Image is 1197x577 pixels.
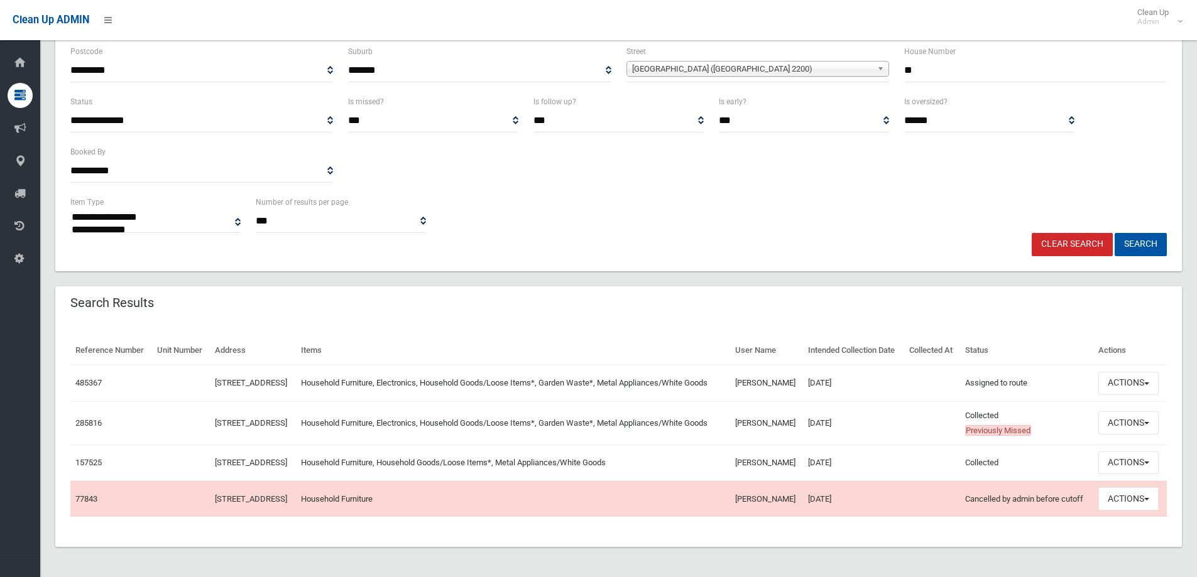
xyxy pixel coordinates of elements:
[730,365,804,401] td: [PERSON_NAME]
[296,337,730,365] th: Items
[256,195,348,209] label: Number of results per page
[348,45,373,58] label: Suburb
[70,95,92,109] label: Status
[348,95,384,109] label: Is missed?
[75,418,102,428] a: 285816
[13,14,89,26] span: Clean Up ADMIN
[803,445,904,481] td: [DATE]
[75,378,102,387] a: 485367
[1115,233,1167,256] button: Search
[904,45,956,58] label: House Number
[210,337,296,365] th: Address
[730,445,804,481] td: [PERSON_NAME]
[70,45,102,58] label: Postcode
[719,95,746,109] label: Is early?
[152,337,210,365] th: Unit Number
[960,337,1094,365] th: Status
[1032,233,1113,256] a: Clear Search
[730,401,804,445] td: [PERSON_NAME]
[803,401,904,445] td: [DATE]
[965,425,1031,436] span: Previously Missed
[215,378,287,387] a: [STREET_ADDRESS]
[626,45,646,58] label: Street
[1098,487,1159,510] button: Actions
[730,337,804,365] th: User Name
[215,458,287,467] a: [STREET_ADDRESS]
[70,337,152,365] th: Reference Number
[296,401,730,445] td: Household Furniture, Electronics, Household Goods/Loose Items*, Garden Waste*, Metal Appliances/W...
[75,494,97,504] a: 77843
[296,445,730,481] td: Household Furniture, Household Goods/Loose Items*, Metal Appliances/White Goods
[1098,411,1159,434] button: Actions
[960,481,1094,517] td: Cancelled by admin before cutoff
[70,145,106,159] label: Booked By
[904,337,960,365] th: Collected At
[730,481,804,517] td: [PERSON_NAME]
[75,458,102,467] a: 157525
[215,418,287,428] a: [STREET_ADDRESS]
[632,62,872,77] span: [GEOGRAPHIC_DATA] ([GEOGRAPHIC_DATA] 2200)
[803,365,904,401] td: [DATE]
[70,195,104,209] label: Item Type
[803,337,904,365] th: Intended Collection Date
[1098,451,1159,475] button: Actions
[1093,337,1167,365] th: Actions
[296,365,730,401] td: Household Furniture, Electronics, Household Goods/Loose Items*, Garden Waste*, Metal Appliances/W...
[960,365,1094,401] td: Assigned to route
[533,95,576,109] label: Is follow up?
[1131,8,1181,26] span: Clean Up
[215,494,287,504] a: [STREET_ADDRESS]
[55,291,169,315] header: Search Results
[1098,372,1159,395] button: Actions
[296,481,730,517] td: Household Furniture
[1137,17,1169,26] small: Admin
[960,401,1094,445] td: Collected
[904,95,948,109] label: Is oversized?
[803,481,904,517] td: [DATE]
[960,445,1094,481] td: Collected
